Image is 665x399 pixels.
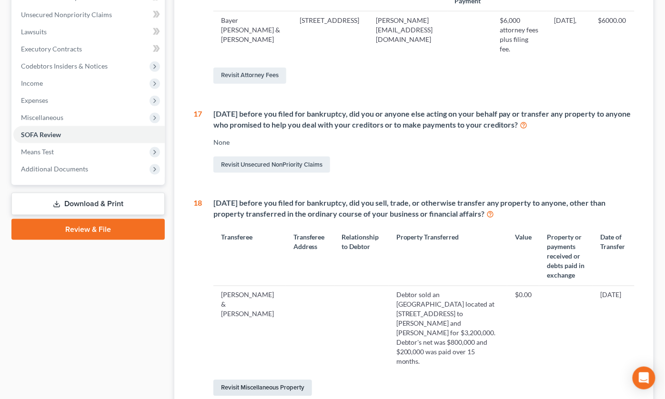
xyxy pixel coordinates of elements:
[334,227,389,286] th: Relationship to Debtor
[593,286,635,370] td: [DATE]
[193,109,202,175] div: 17
[286,227,334,286] th: Transferee Address
[389,286,507,370] td: Debtor sold an [GEOGRAPHIC_DATA] located at [STREET_ADDRESS] to [PERSON_NAME] and [PERSON_NAME] f...
[507,227,539,286] th: Value
[21,165,88,173] span: Additional Documents
[633,367,655,389] div: Open Intercom Messenger
[213,68,286,84] a: Revisit Attorney Fees
[21,62,108,70] span: Codebtors Insiders & Notices
[213,157,330,173] a: Revisit Unsecured NonPriority Claims
[21,113,63,121] span: Miscellaneous
[213,138,635,147] div: None
[21,96,48,104] span: Expenses
[369,11,447,58] td: [PERSON_NAME][EMAIL_ADDRESS][DOMAIN_NAME]
[213,109,635,130] div: [DATE] before you filed for bankruptcy, did you or anyone else acting on your behalf pay or trans...
[13,126,165,143] a: SOFA Review
[21,45,82,53] span: Executory Contracts
[21,148,54,156] span: Means Test
[21,28,47,36] span: Lawsuits
[21,10,112,19] span: Unsecured Nonpriority Claims
[13,6,165,23] a: Unsecured Nonpriority Claims
[13,40,165,58] a: Executory Contracts
[213,380,312,396] a: Revisit Miscellaneous Property
[213,11,292,58] td: Bayer [PERSON_NAME] & [PERSON_NAME]
[593,227,635,286] th: Date of Transfer
[21,79,43,87] span: Income
[292,11,369,58] td: [STREET_ADDRESS]
[21,130,61,139] span: SOFA Review
[13,23,165,40] a: Lawsuits
[193,198,202,398] div: 18
[213,198,635,219] div: [DATE] before you filed for bankruptcy, did you sell, trade, or otherwise transfer any property t...
[213,286,286,370] td: [PERSON_NAME] & [PERSON_NAME]
[11,193,165,215] a: Download & Print
[507,286,539,370] td: $0.00
[389,227,507,286] th: Property Transferred
[539,227,593,286] th: Property or payments received or debts paid in exchange
[11,219,165,240] a: Review & File
[213,227,286,286] th: Transferee
[492,11,546,58] td: $6,000 attorney fees plus filing fee.
[591,11,635,58] td: $6000.00
[547,11,591,58] td: [DATE],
